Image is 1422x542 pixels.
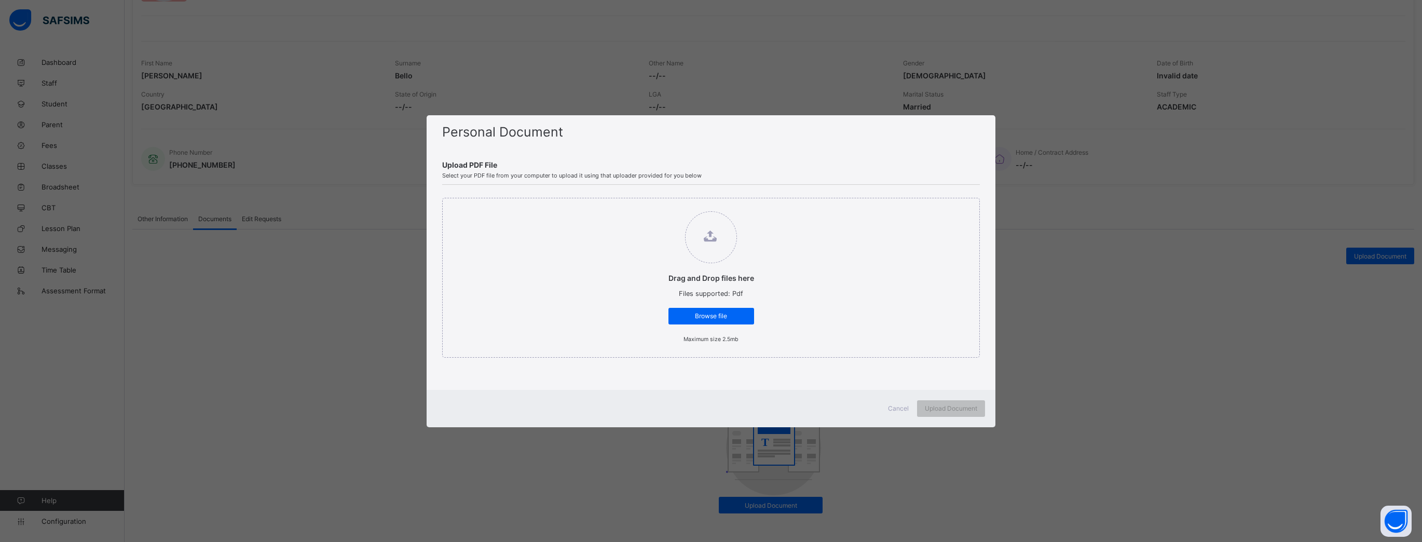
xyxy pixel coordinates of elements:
[683,336,739,343] small: Maximum size 2.5mb
[668,274,754,282] p: Drag and Drop files here
[925,404,977,412] span: Upload Document
[1380,506,1412,537] button: Open asap
[442,124,563,140] span: Personal Document
[679,290,743,297] span: Files supported: Pdf
[442,160,980,169] span: Upload PDF File
[442,172,980,179] span: Select your PDF file from your computer to upload it using that uploader provided for you below
[888,404,909,412] span: Cancel
[676,312,746,320] span: Browse file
